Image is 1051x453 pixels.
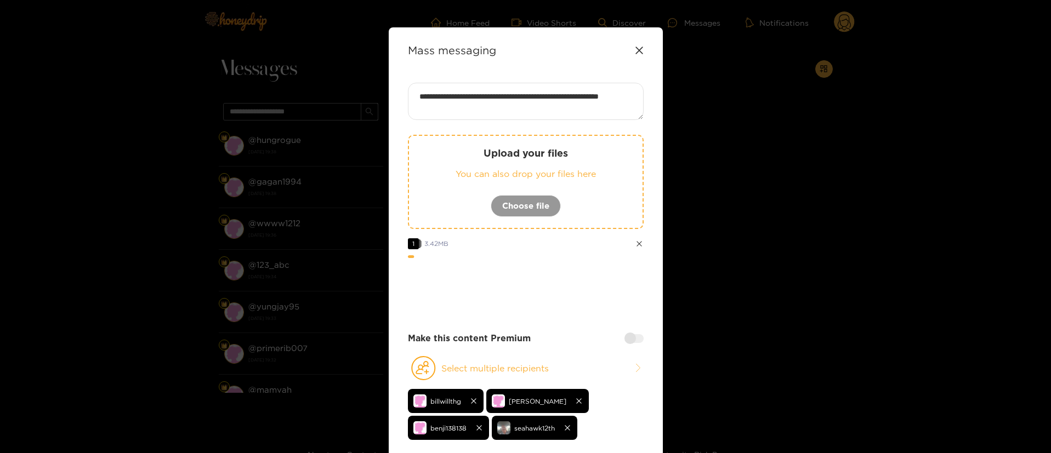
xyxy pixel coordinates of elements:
[497,421,510,434] img: 8a4e8-img_3262.jpeg
[430,422,467,434] span: benji138138
[492,394,505,408] img: no-avatar.png
[430,395,461,408] span: billwillthg
[413,421,427,434] img: no-avatar.png
[491,195,561,217] button: Choose file
[408,355,644,381] button: Select multiple recipients
[431,168,621,180] p: You can also drop your files here
[408,332,531,345] strong: Make this content Premium
[509,395,566,408] span: [PERSON_NAME]
[408,44,496,56] strong: Mass messaging
[424,240,448,247] span: 3.42 MB
[431,147,621,159] p: Upload your files
[514,422,555,434] span: seahawk12th
[408,238,419,249] span: 1
[413,394,427,408] img: no-avatar.png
